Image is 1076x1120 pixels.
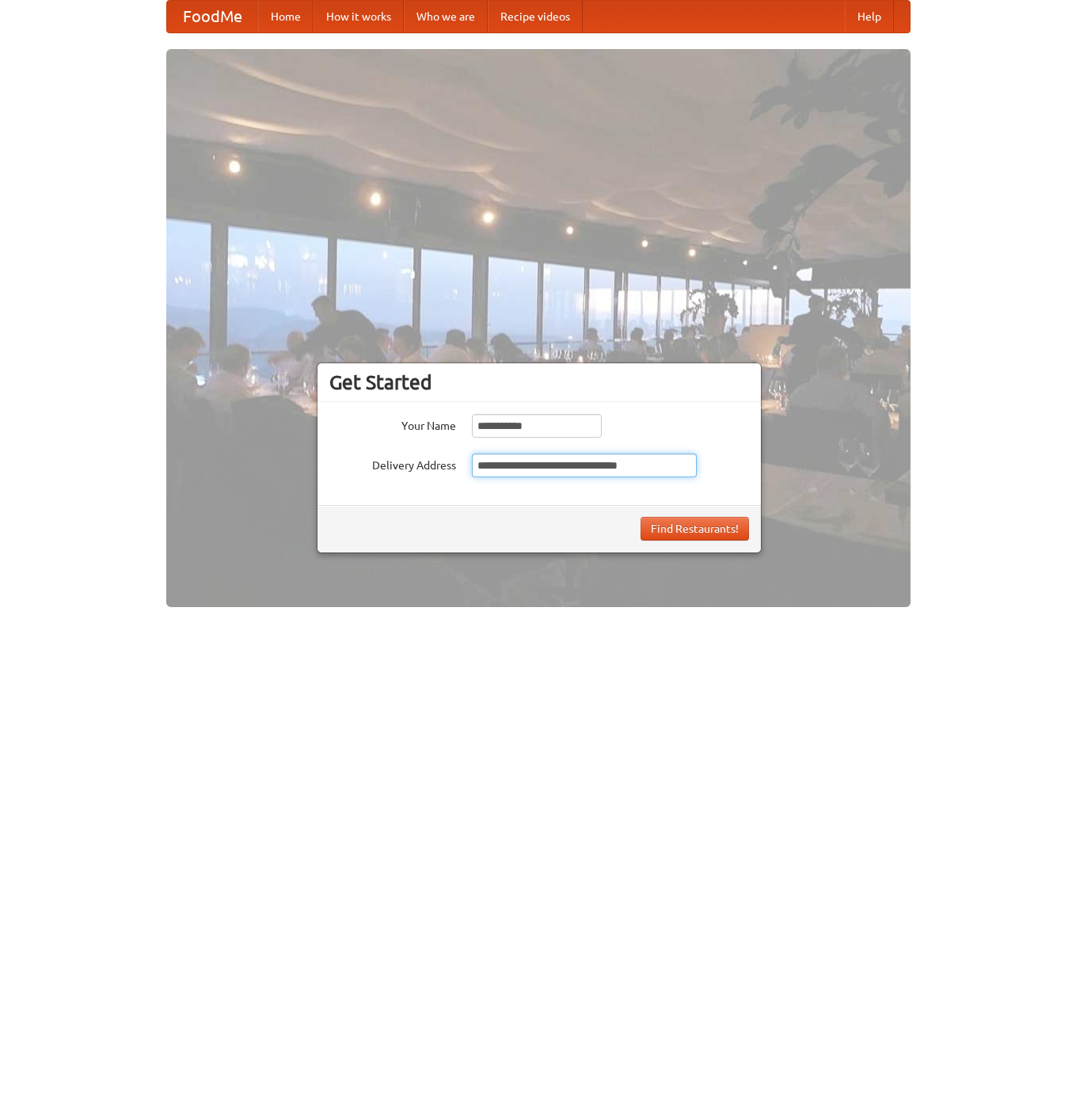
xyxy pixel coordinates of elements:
label: Your Name [329,414,456,434]
button: Find Restaurants! [641,517,749,541]
a: Recipe videos [488,1,583,32]
a: How it works [314,1,404,32]
a: Home [258,1,314,32]
a: Who we are [404,1,488,32]
h3: Get Started [329,370,749,394]
label: Delivery Address [329,454,456,473]
a: FoodMe [167,1,258,32]
a: Help [845,1,894,32]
